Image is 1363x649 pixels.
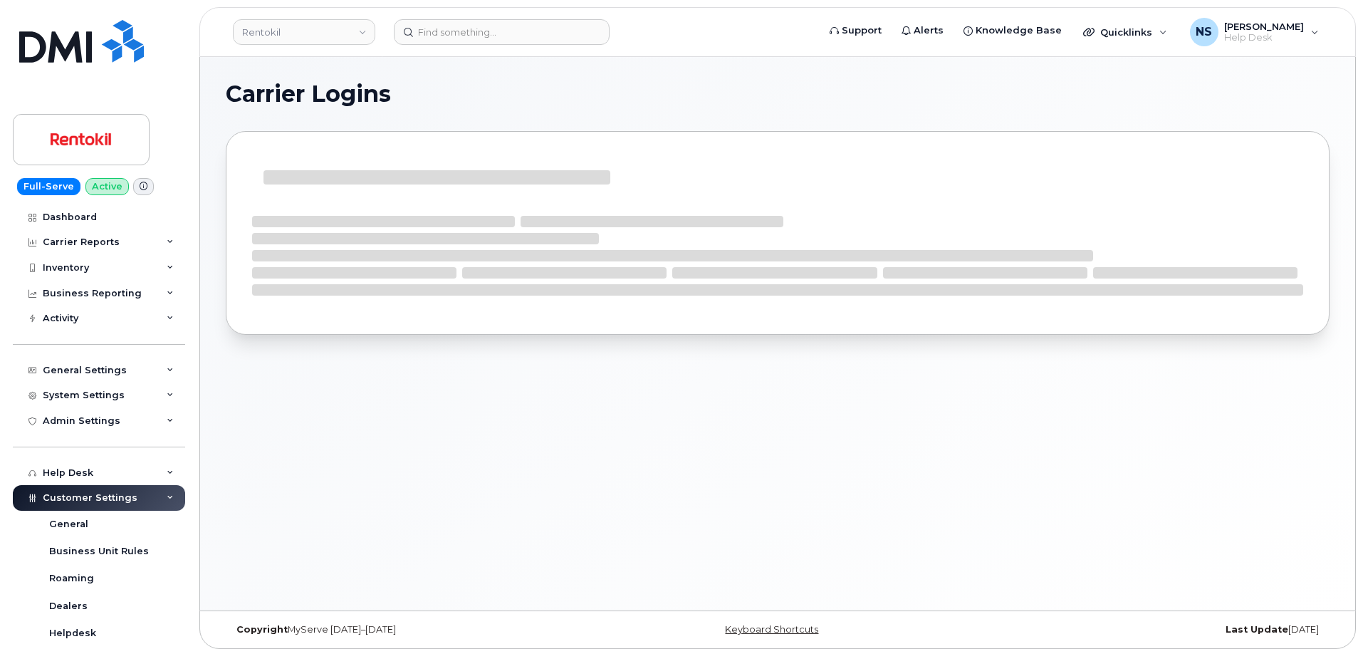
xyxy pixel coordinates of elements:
[725,624,818,635] a: Keyboard Shortcuts
[226,624,594,635] div: MyServe [DATE]–[DATE]
[226,83,391,105] span: Carrier Logins
[236,624,288,635] strong: Copyright
[1226,624,1288,635] strong: Last Update
[961,624,1330,635] div: [DATE]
